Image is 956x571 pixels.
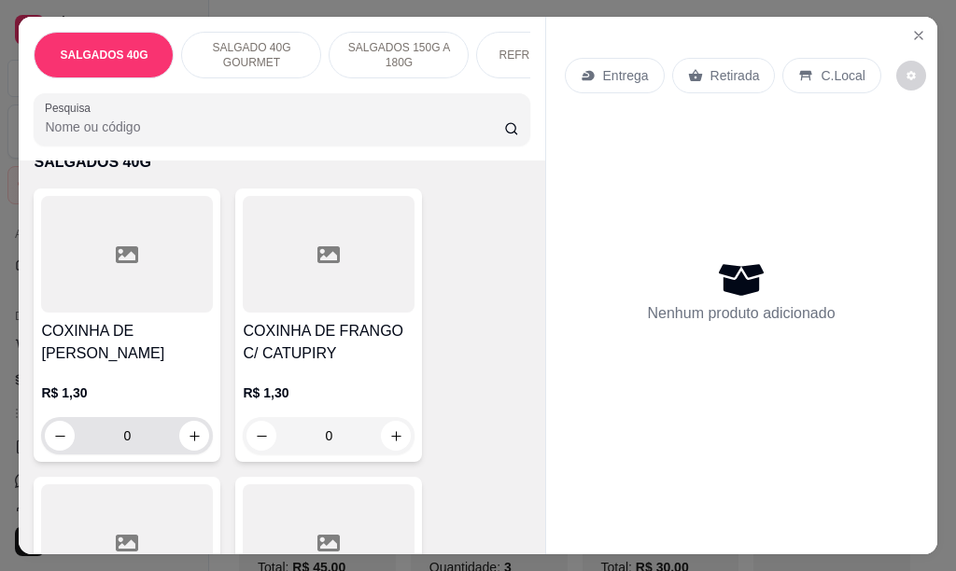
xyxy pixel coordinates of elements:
button: Close [904,21,934,50]
button: decrease-product-quantity [246,421,276,451]
p: R$ 1,30 [243,383,415,402]
h4: COXINHA DE [PERSON_NAME] [41,320,213,365]
button: increase-product-quantity [381,421,411,451]
input: Pesquisa [45,118,504,136]
p: SALGADOS 40G [60,48,148,63]
p: Retirada [710,66,760,85]
label: Pesquisa [45,100,97,116]
button: decrease-product-quantity [896,61,926,91]
h4: COXINHA DE FRANGO C/ CATUPIRY [243,320,415,365]
p: Nenhum produto adicionado [648,302,836,325]
p: SALGADOS 150G A 180G [344,40,453,70]
p: REFRIGERANTES [499,48,594,63]
p: Entrega [603,66,649,85]
button: increase-product-quantity [179,421,209,451]
p: C.Local [821,66,865,85]
p: R$ 1,30 [41,383,213,402]
button: decrease-product-quantity [45,421,75,451]
p: SALGADO 40G GOURMET [197,40,305,70]
p: SALGADOS 40G [34,151,529,174]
